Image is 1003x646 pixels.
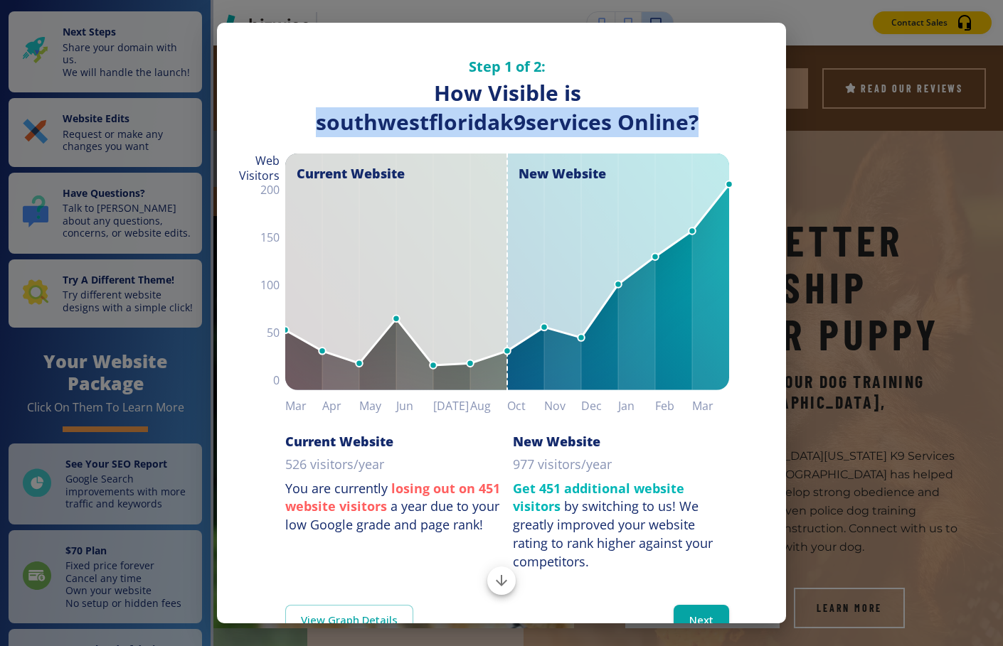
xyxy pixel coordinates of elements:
[692,396,729,416] h6: Mar
[544,396,581,416] h6: Nov
[513,497,713,569] div: We greatly improved your website rating to rank higher against your competitors.
[359,396,396,416] h6: May
[470,396,507,416] h6: Aug
[507,396,544,416] h6: Oct
[396,396,433,416] h6: Jun
[655,396,692,416] h6: Feb
[285,433,393,450] h6: Current Website
[285,480,500,515] strong: losing out on 451 website visitors
[513,480,729,571] p: by switching to us!
[513,456,612,474] p: 977 visitors/year
[674,605,729,635] button: Next
[487,566,516,595] button: Scroll to bottom
[433,396,470,416] h6: [DATE]
[285,456,384,474] p: 526 visitors/year
[513,480,684,515] strong: Get 451 additional website visitors
[285,605,413,635] a: View Graph Details
[285,396,322,416] h6: Mar
[581,396,618,416] h6: Dec
[513,433,600,450] h6: New Website
[285,480,501,534] p: You are currently a year due to your low Google grade and page rank!
[618,396,655,416] h6: Jan
[322,396,359,416] h6: Apr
